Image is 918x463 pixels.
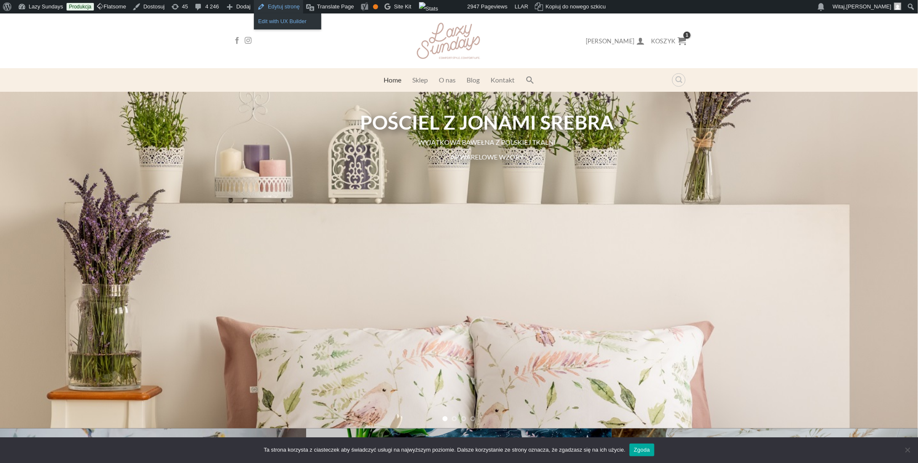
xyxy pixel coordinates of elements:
a: Follow on Instagram [245,37,251,45]
a: Search Icon Link [526,72,534,88]
a: [PERSON_NAME] [586,32,645,50]
li: Page dot 2 [452,416,457,421]
a: Sklep [413,72,428,88]
a: Zgoda [630,444,654,456]
a: Blog [467,72,480,88]
span: Ta strona korzysta z ciasteczek aby świadczyć usługi na najwyższym poziomie. Dalsze korzystanie z... [264,446,625,454]
img: Lazy Sundays [417,23,480,59]
svg: Search [526,76,534,84]
span: Nie wyrażam zgody [903,446,912,454]
li: Page dot 3 [461,416,466,421]
div: OK [373,4,378,9]
span: [PERSON_NAME] [846,3,891,10]
a: Wyszukiwarka [672,73,686,87]
p: AKWARELOWE WZORY [352,153,623,161]
a: Produkcja [67,3,94,11]
img: Views over 48 hours. Click for more Jetpack Stats. [419,2,466,12]
b: POŚCIEL Z JONAMI SREBRA [360,110,614,134]
li: Page dot 1 [443,416,448,421]
a: Home [384,72,402,88]
a: Koszyk [651,32,686,50]
span: [PERSON_NAME] [586,37,635,45]
li: Page dot 4 [470,416,475,421]
a: O nas [439,72,456,88]
a: Edit with UX Builder [254,16,321,27]
p: WYJĄTKOWA BAWEŁNA Z POLSKIEJ TKALNI [352,139,623,146]
span: Site Kit [394,3,411,10]
span: Koszyk [651,37,676,45]
a: Kontakt [491,72,515,88]
a: Follow on Facebook [234,37,240,45]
